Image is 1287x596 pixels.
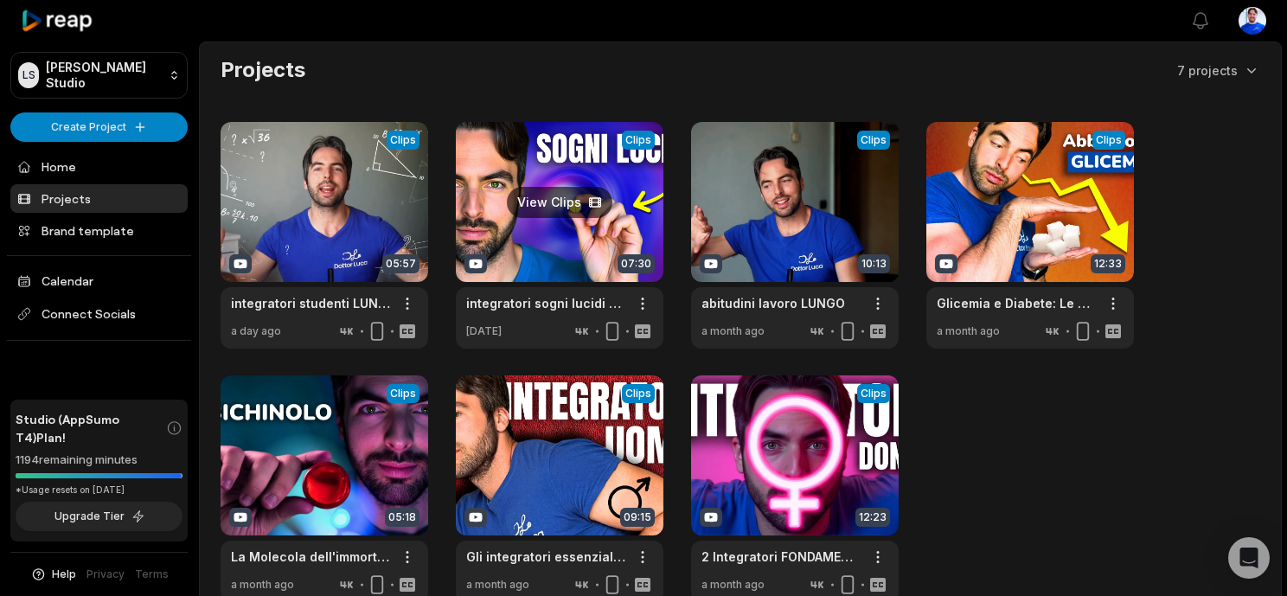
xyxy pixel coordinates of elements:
button: Upgrade Tier [16,502,182,531]
a: 2 Integratori FONDAMENTALI per DONNE: STOP Gonfiore, Ritenzione e Stanchezza [701,548,861,566]
div: *Usage resets on [DATE] [16,484,182,497]
a: integratori sogni lucidi LUNGO [466,294,625,312]
button: 7 projects [1177,61,1260,80]
div: LS [18,62,39,88]
a: Brand template [10,216,188,245]
a: Calendar [10,266,188,295]
a: abitudini lavoro LUNGO [701,294,845,312]
h2: Projects [221,56,305,84]
a: Home [10,152,188,181]
div: Open Intercom Messenger [1228,537,1270,579]
a: Terms [135,567,169,582]
a: Glicemia e Diabete: Le 3 Azioni Che Devi Iniziare DA SUBITO Per Prevenirlo. [937,294,1096,312]
span: Help [52,567,76,582]
p: [PERSON_NAME] Studio [46,60,162,91]
div: 1194 remaining minutes [16,452,182,469]
a: Privacy [86,567,125,582]
a: integratori studenti LUNGO [231,294,390,312]
a: La Molecola dell'immortalità: UBICHINOLO e q10 [231,548,390,566]
span: Studio (AppSumo T4) Plan! [16,410,166,446]
button: Create Project [10,112,188,142]
a: Projects [10,184,188,213]
a: Gli integratori essenziali per ogni UOMO [466,548,625,566]
button: Help [30,567,76,582]
span: Connect Socials [10,298,188,330]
